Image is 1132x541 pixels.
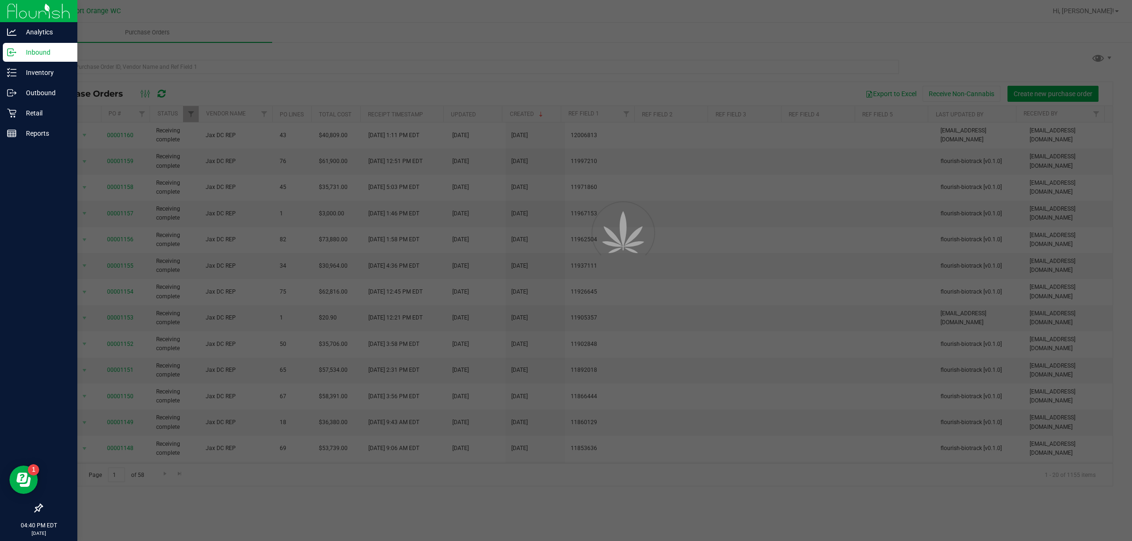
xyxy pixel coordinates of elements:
[7,27,17,37] inline-svg: Analytics
[7,48,17,57] inline-svg: Inbound
[9,466,38,494] iframe: Resource center
[7,108,17,118] inline-svg: Retail
[4,521,73,530] p: 04:40 PM EDT
[7,129,17,138] inline-svg: Reports
[4,530,73,537] p: [DATE]
[17,87,73,98] p: Outbound
[17,107,73,119] p: Retail
[17,47,73,58] p: Inbound
[17,67,73,78] p: Inventory
[17,128,73,139] p: Reports
[28,464,39,475] iframe: Resource center unread badge
[7,88,17,98] inline-svg: Outbound
[17,26,73,38] p: Analytics
[7,68,17,77] inline-svg: Inventory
